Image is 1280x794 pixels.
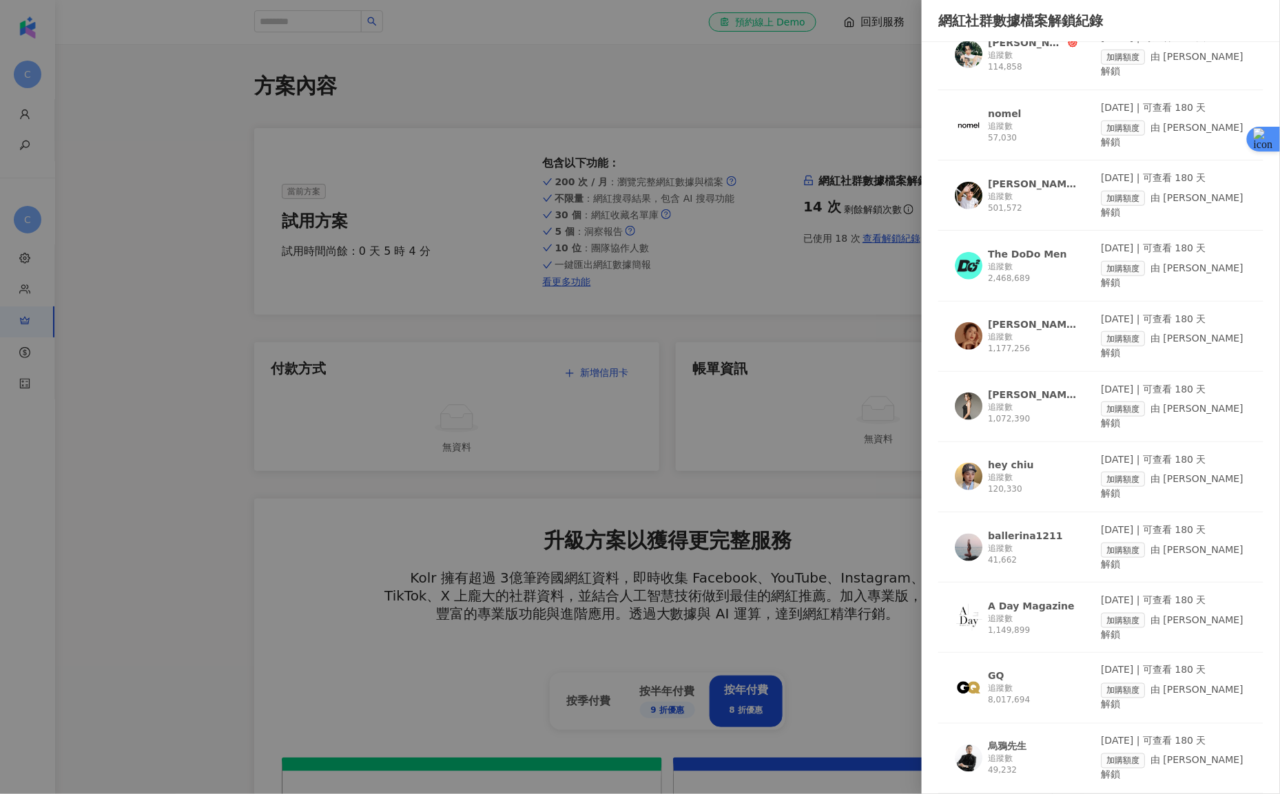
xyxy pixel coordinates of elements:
[955,252,982,280] img: KOL Avatar
[938,31,1263,90] a: KOL Avatar[PERSON_NAME]追蹤數 114,858[DATE] | 可查看 180 天加購額度由 [PERSON_NAME] 解鎖
[938,171,1263,231] a: KOL Avatar[PERSON_NAME]追蹤數 501,572[DATE] | 可查看 180 天加購額度由 [PERSON_NAME] 解鎖
[955,393,982,420] img: KOL Avatar
[1101,171,1247,185] div: [DATE] | 可查看 180 天
[1101,683,1247,712] div: 由 [PERSON_NAME] 解鎖
[1101,121,1145,136] span: 加購額度
[988,36,1065,50] div: [PERSON_NAME]
[988,317,1077,331] div: [PERSON_NAME]
[955,322,982,350] img: KOL Avatar
[988,388,1077,401] div: [PERSON_NAME]
[938,383,1263,442] a: KOL Avatar[PERSON_NAME]追蹤數 1,072,390[DATE] | 可查看 180 天加購額度由 [PERSON_NAME] 解鎖
[955,604,982,631] img: KOL Avatar
[1101,613,1145,628] span: 加購額度
[988,177,1077,191] div: [PERSON_NAME]
[1101,331,1247,360] div: 由 [PERSON_NAME] 解鎖
[1101,594,1247,607] div: [DATE] | 可查看 180 天
[1101,543,1247,572] div: 由 [PERSON_NAME] 解鎖
[1101,453,1247,467] div: [DATE] | 可查看 180 天
[955,744,982,772] img: KOL Avatar
[988,107,1021,121] div: nomel
[955,112,982,139] img: KOL Avatar
[1101,683,1145,698] span: 加購額度
[1101,664,1247,678] div: [DATE] | 可查看 180 天
[988,261,1077,284] div: 追蹤數 2,468,689
[1101,383,1247,397] div: [DATE] | 可查看 180 天
[955,182,982,209] img: KOL Avatar
[988,50,1077,73] div: 追蹤數 114,858
[1101,313,1247,326] div: [DATE] | 可查看 180 天
[988,529,1063,543] div: ballerina1211
[1101,261,1247,290] div: 由 [PERSON_NAME] 解鎖
[1101,401,1247,430] div: 由 [PERSON_NAME] 解鎖
[1101,50,1145,65] span: 加購額度
[1101,121,1247,149] div: 由 [PERSON_NAME] 解鎖
[1101,472,1145,487] span: 加購額度
[988,740,1026,753] div: 烏鴉先生
[1101,472,1247,501] div: 由 [PERSON_NAME] 解鎖
[938,11,1263,30] div: 網紅社群數據檔案解鎖紀錄
[988,599,1075,613] div: A Day Magazine
[1101,191,1247,220] div: 由 [PERSON_NAME] 解鎖
[1101,242,1247,255] div: [DATE] | 可查看 180 天
[938,242,1263,301] a: KOL AvatarThe DoDo Men追蹤數 2,468,689[DATE] | 可查看 180 天加購額度由 [PERSON_NAME] 解鎖
[988,543,1077,566] div: 追蹤數 41,662
[938,523,1263,583] a: KOL Avatarballerina1211追蹤數 41,662[DATE] | 可查看 180 天加購額度由 [PERSON_NAME] 解鎖
[938,594,1263,653] a: KOL AvatarA Day Magazine追蹤數 1,149,899[DATE] | 可查看 180 天加購額度由 [PERSON_NAME] 解鎖
[988,683,1077,707] div: 追蹤數 8,017,694
[988,191,1077,214] div: 追蹤數 501,572
[1101,191,1145,206] span: 加購額度
[955,41,982,68] img: KOL Avatar
[938,664,1263,723] a: KOL AvatarGQ追蹤數 8,017,694[DATE] | 可查看 180 天加購額度由 [PERSON_NAME] 解鎖
[1101,523,1247,537] div: [DATE] | 可查看 180 天
[988,472,1077,495] div: 追蹤數 120,330
[1101,401,1145,417] span: 加購額度
[1101,101,1247,115] div: [DATE] | 可查看 180 天
[955,463,982,490] img: KOL Avatar
[988,247,1067,261] div: The DoDo Men
[938,453,1263,512] a: KOL Avatarhey chiu追蹤數 120,330[DATE] | 可查看 180 天加購額度由 [PERSON_NAME] 解鎖
[1101,735,1247,749] div: [DATE] | 可查看 180 天
[938,735,1263,794] a: KOL Avatar烏鴉先生追蹤數 49,232[DATE] | 可查看 180 天加購額度由 [PERSON_NAME] 解鎖
[988,121,1077,144] div: 追蹤數 57,030
[1101,50,1247,79] div: 由 [PERSON_NAME] 解鎖
[1101,261,1145,276] span: 加購額度
[988,331,1077,355] div: 追蹤數 1,177,256
[988,401,1077,425] div: 追蹤數 1,072,390
[1101,543,1145,558] span: 加購額度
[1101,753,1145,769] span: 加購額度
[988,669,1004,683] div: GQ
[988,753,1077,777] div: 追蹤數 49,232
[938,313,1263,372] a: KOL Avatar[PERSON_NAME]追蹤數 1,177,256[DATE] | 可查看 180 天加購額度由 [PERSON_NAME] 解鎖
[1101,331,1145,346] span: 加購額度
[938,101,1263,160] a: KOL Avatarnomel追蹤數 57,030[DATE] | 可查看 180 天加購額度由 [PERSON_NAME] 解鎖
[1101,753,1247,782] div: 由 [PERSON_NAME] 解鎖
[1101,613,1247,642] div: 由 [PERSON_NAME] 解鎖
[988,458,1034,472] div: hey chiu
[955,534,982,561] img: KOL Avatar
[955,674,982,702] img: KOL Avatar
[988,613,1077,636] div: 追蹤數 1,149,899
